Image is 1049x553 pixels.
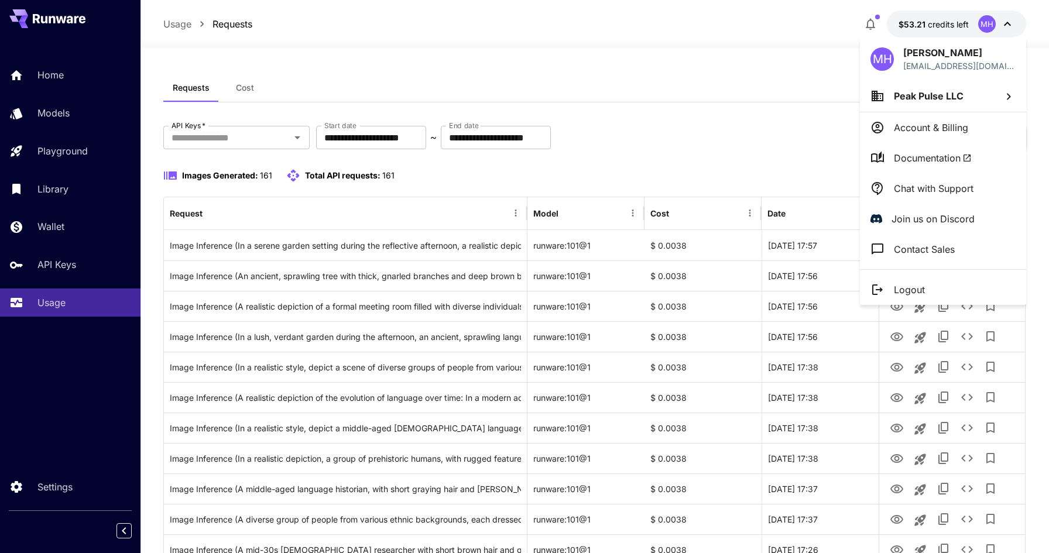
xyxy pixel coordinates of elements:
p: [PERSON_NAME] [903,46,1016,60]
span: Peak Pulse LLC [894,90,964,102]
p: [EMAIL_ADDRESS][DOMAIN_NAME] [903,60,1016,72]
div: MH [870,47,894,71]
div: support@peakpulse.io [903,60,1016,72]
button: Peak Pulse LLC [860,80,1026,112]
p: Contact Sales [894,242,955,256]
p: Chat with Support [894,181,973,195]
p: Account & Billing [894,121,968,135]
span: Documentation [894,151,972,165]
p: Logout [894,283,925,297]
p: Join us on Discord [892,212,975,226]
